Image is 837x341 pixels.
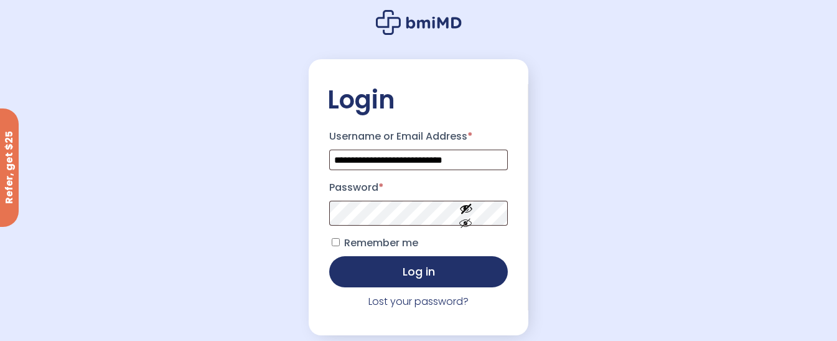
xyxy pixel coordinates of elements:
[329,127,508,146] label: Username or Email Address
[431,192,501,235] button: Show password
[368,294,469,309] a: Lost your password?
[327,84,510,115] h2: Login
[329,256,508,287] button: Log in
[329,178,508,198] label: Password
[344,236,418,250] span: Remember me
[332,238,340,246] input: Remember me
